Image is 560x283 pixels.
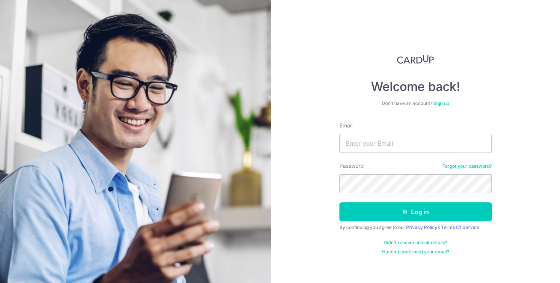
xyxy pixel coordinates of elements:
[441,224,479,230] a: Terms Of Service
[384,240,447,246] a: Didn't receive unlock details?
[339,134,492,153] input: Enter your Email
[382,249,449,255] a: Haven't confirmed your email?
[339,224,492,231] div: By continuing you agree to our &
[339,202,492,221] button: Log in
[406,224,437,230] a: Privacy Policy
[339,122,352,129] label: Email
[339,100,492,107] div: Don’t have an account?
[397,55,434,64] img: CardUp Logo
[433,100,449,106] a: Sign up
[339,162,364,170] label: Password
[442,163,492,169] a: Forgot your password?
[339,79,492,94] h4: Welcome back!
